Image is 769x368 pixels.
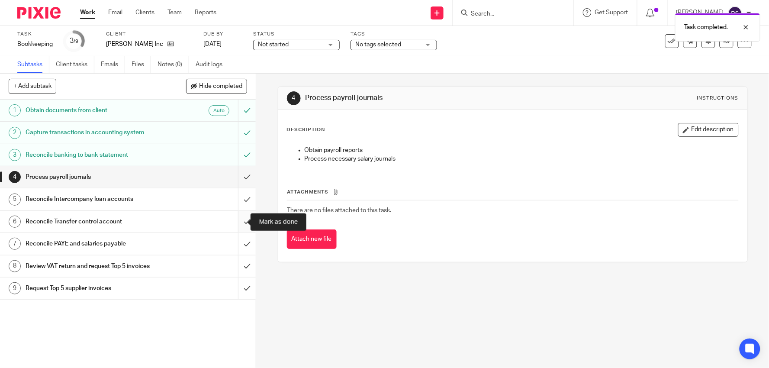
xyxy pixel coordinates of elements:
div: 5 [9,194,21,206]
h1: Reconcile Intercompany loan accounts [26,193,161,206]
div: 8 [9,260,21,272]
p: Process necessary salary journals [305,155,738,163]
div: 4 [9,171,21,183]
div: Auto [209,105,229,116]
a: Team [167,8,182,17]
p: Obtain payroll reports [305,146,738,155]
h1: Reconcile PAYE and salaries payable [26,237,161,250]
a: Audit logs [196,56,229,73]
h1: Capture transactions in accounting system [26,126,161,139]
h1: Process payroll journals [305,94,531,103]
div: 9 [9,282,21,294]
label: Task [17,31,53,38]
a: Clients [135,8,154,17]
p: Description [287,126,325,133]
label: Tags [351,31,437,38]
div: 3 [70,36,78,46]
p: [PERSON_NAME] Inc [106,40,163,48]
label: Due by [203,31,242,38]
a: Subtasks [17,56,49,73]
span: Attachments [287,190,329,194]
div: 3 [9,149,21,161]
a: Reports [195,8,216,17]
h1: Reconcile Transfer control account [26,215,161,228]
small: /9 [74,39,78,44]
img: Pixie [17,7,61,19]
label: Client [106,31,193,38]
div: 6 [9,216,21,228]
span: There are no files attached to this task. [287,207,392,213]
button: + Add subtask [9,79,56,94]
button: Hide completed [186,79,247,94]
p: Task completed. [684,23,728,32]
div: 2 [9,127,21,139]
div: Bookkeeping [17,40,53,48]
span: No tags selected [355,42,401,48]
h1: Obtain documents from client [26,104,161,117]
span: Not started [258,42,289,48]
label: Status [253,31,340,38]
a: Emails [101,56,125,73]
div: 1 [9,104,21,116]
button: Edit description [678,123,739,137]
a: Work [80,8,95,17]
a: Files [132,56,151,73]
button: Attach new file [287,229,337,249]
div: 4 [287,91,301,105]
a: Client tasks [56,56,94,73]
h1: Reconcile banking to bank statement [26,148,161,161]
a: Email [108,8,122,17]
img: svg%3E [728,6,742,20]
a: Notes (0) [158,56,189,73]
span: [DATE] [203,41,222,47]
span: Hide completed [199,83,242,90]
div: 7 [9,238,21,250]
h1: Process payroll journals [26,171,161,184]
h1: Review VAT return and request Top 5 invoices [26,260,161,273]
h1: Request Top 5 supplier invoices [26,282,161,295]
div: Instructions [697,95,739,102]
